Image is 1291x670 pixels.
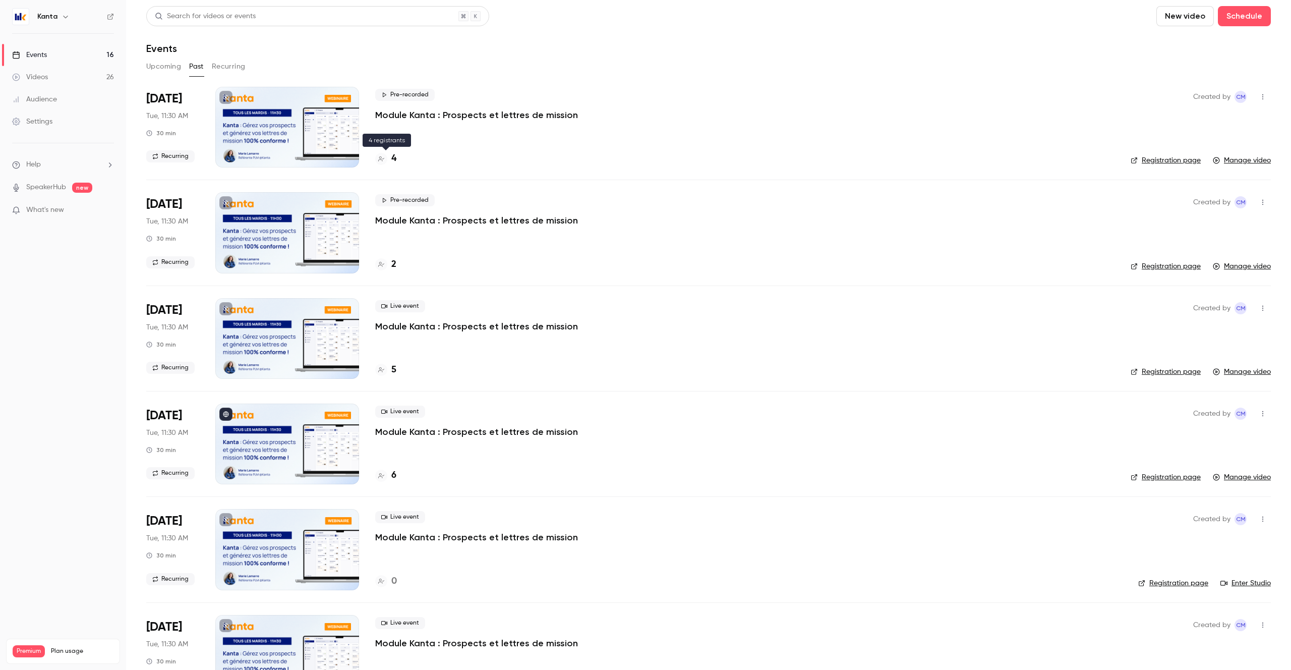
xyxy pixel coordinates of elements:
[51,647,113,655] span: Plan usage
[146,573,195,585] span: Recurring
[391,575,397,588] h4: 0
[391,469,396,482] h4: 6
[146,298,199,379] div: Aug 5 Tue, 11:30 AM (Europe/Paris)
[26,205,64,215] span: What's new
[146,467,195,479] span: Recurring
[146,322,188,332] span: Tue, 11:30 AM
[1156,6,1214,26] button: New video
[146,513,182,529] span: [DATE]
[146,639,188,649] span: Tue, 11:30 AM
[1235,513,1247,525] span: Charlotte MARTEL
[146,533,188,543] span: Tue, 11:30 AM
[146,256,195,268] span: Recurring
[37,12,57,22] h6: Kanta
[375,637,578,649] a: Module Kanta : Prospects et lettres de mission
[391,258,396,271] h4: 2
[375,426,578,438] a: Module Kanta : Prospects et lettres de mission
[146,341,176,349] div: 30 min
[146,446,176,454] div: 30 min
[13,9,29,25] img: Kanta
[1131,261,1201,271] a: Registration page
[146,91,182,107] span: [DATE]
[1236,302,1246,314] span: CM
[212,59,246,75] button: Recurring
[146,509,199,590] div: Jul 22 Tue, 11:30 AM (Europe/Paris)
[189,59,204,75] button: Past
[146,619,182,635] span: [DATE]
[1220,578,1271,588] a: Enter Studio
[375,575,397,588] a: 0
[375,531,578,543] a: Module Kanta : Prospects et lettres de mission
[1193,513,1230,525] span: Created by
[1213,155,1271,165] a: Manage video
[375,214,578,227] a: Module Kanta : Prospects et lettres de mission
[1193,196,1230,208] span: Created by
[26,159,41,170] span: Help
[375,363,396,377] a: 5
[375,511,425,523] span: Live event
[1131,472,1201,482] a: Registration page
[146,551,176,560] div: 30 min
[1213,367,1271,377] a: Manage video
[146,302,182,318] span: [DATE]
[391,363,396,377] h4: 5
[1193,408,1230,420] span: Created by
[146,428,188,438] span: Tue, 11:30 AM
[72,183,92,193] span: new
[146,404,199,484] div: Jul 29 Tue, 11:30 AM (Europe/Paris)
[1236,619,1246,631] span: CM
[146,42,177,54] h1: Events
[1138,578,1208,588] a: Registration page
[375,300,425,312] span: Live event
[375,258,396,271] a: 2
[375,469,396,482] a: 6
[146,87,199,167] div: Aug 19 Tue, 11:30 AM (Europe/Paris)
[26,182,66,193] a: SpeakerHub
[1235,196,1247,208] span: Charlotte MARTEL
[1236,91,1246,103] span: CM
[146,362,195,374] span: Recurring
[375,89,435,101] span: Pre-recorded
[12,159,114,170] li: help-dropdown-opener
[146,111,188,121] span: Tue, 11:30 AM
[146,657,176,665] div: 30 min
[1235,619,1247,631] span: Charlotte MARTEL
[1213,472,1271,482] a: Manage video
[1131,367,1201,377] a: Registration page
[1193,619,1230,631] span: Created by
[146,129,176,137] div: 30 min
[375,406,425,418] span: Live event
[146,59,181,75] button: Upcoming
[12,72,48,82] div: Videos
[146,235,176,243] div: 30 min
[375,109,578,121] a: Module Kanta : Prospects et lettres de mission
[375,617,425,629] span: Live event
[12,117,52,127] div: Settings
[1236,513,1246,525] span: CM
[1236,408,1246,420] span: CM
[12,94,57,104] div: Audience
[12,50,47,60] div: Events
[1213,261,1271,271] a: Manage video
[1235,91,1247,103] span: Charlotte MARTEL
[146,192,199,273] div: Aug 12 Tue, 11:30 AM (Europe/Paris)
[1131,155,1201,165] a: Registration page
[13,645,45,657] span: Premium
[1193,91,1230,103] span: Created by
[375,194,435,206] span: Pre-recorded
[1235,408,1247,420] span: Charlotte MARTEL
[1236,196,1246,208] span: CM
[375,152,396,165] a: 4
[146,408,182,424] span: [DATE]
[146,150,195,162] span: Recurring
[1193,302,1230,314] span: Created by
[1235,302,1247,314] span: Charlotte MARTEL
[1218,6,1271,26] button: Schedule
[391,152,396,165] h4: 4
[102,206,114,215] iframe: Noticeable Trigger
